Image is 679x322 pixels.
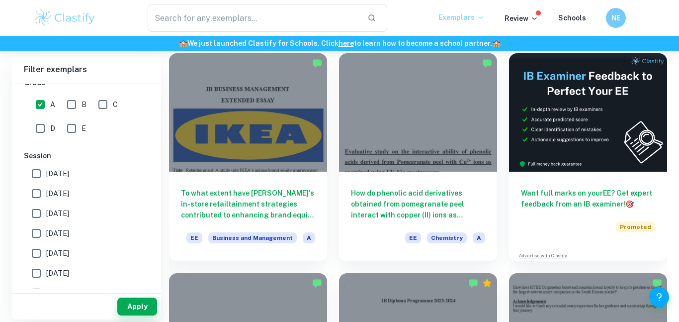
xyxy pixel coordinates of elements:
span: [DATE] [46,288,69,299]
h6: We just launched Clastify for Schools. Click to learn how to become a school partner. [2,38,677,49]
img: Marked [652,278,662,288]
span: [DATE] [46,208,69,219]
h6: Want full marks on your EE ? Get expert feedback from an IB examiner! [521,188,655,210]
span: B [82,99,86,110]
p: Review [505,13,538,24]
a: Want full marks on yourEE? Get expert feedback from an IB examiner!PromotedAdvertise with Clastify [509,53,667,261]
span: A [303,232,315,243]
p: Exemplars [438,12,485,23]
span: [DATE] [46,188,69,199]
a: To what extent have [PERSON_NAME]'s in-store retailtainment strategies contributed to enhancing b... [169,53,327,261]
span: 🏫 [179,39,187,47]
a: Schools [558,14,586,22]
button: Apply [117,298,157,316]
h6: NE [610,12,622,23]
span: 🎯 [625,200,634,208]
span: A [473,232,485,243]
div: Premium [482,278,492,288]
h6: How do phenolic acid derivatives obtained from pomegranate peel interact with copper (II) ions as... [351,188,485,220]
span: Chemistry [427,232,467,243]
span: 🏫 [492,39,501,47]
span: EE [186,232,202,243]
span: D [50,123,55,134]
span: EE [405,232,421,243]
span: Promoted [616,221,655,232]
span: [DATE] [46,268,69,279]
h6: Filter exemplars [12,56,161,84]
a: How do phenolic acid derivatives obtained from pomegranate peel interact with copper (II) ions as... [339,53,497,261]
a: Advertise with Clastify [519,252,567,259]
h6: Session [24,150,149,161]
span: [DATE] [46,248,69,259]
span: [DATE] [46,168,69,179]
button: Help and Feedback [649,287,669,307]
img: Marked [312,58,322,68]
img: Thumbnail [509,53,667,172]
input: Search for any exemplars... [148,4,359,32]
span: Business and Management [208,232,297,243]
button: NE [606,8,626,28]
span: E [82,123,86,134]
span: A [50,99,55,110]
span: C [113,99,118,110]
h6: To what extent have [PERSON_NAME]'s in-store retailtainment strategies contributed to enhancing b... [181,188,315,220]
img: Marked [312,278,322,288]
span: [DATE] [46,228,69,239]
a: here [339,39,354,47]
img: Marked [482,58,492,68]
img: Clastify logo [33,8,96,28]
img: Marked [468,278,478,288]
